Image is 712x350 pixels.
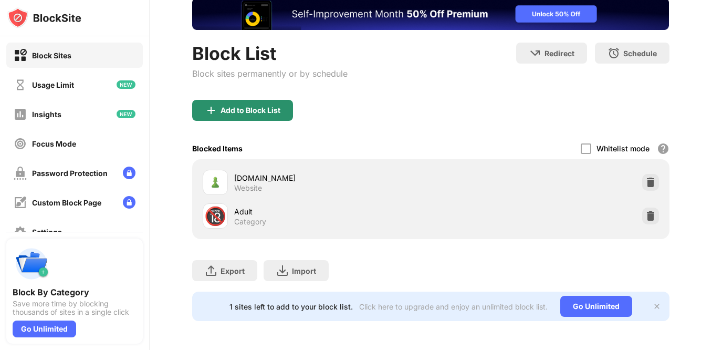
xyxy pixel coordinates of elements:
[32,51,71,60] div: Block Sites
[14,225,27,239] img: settings-off.svg
[623,49,657,58] div: Schedule
[32,198,101,207] div: Custom Block Page
[560,296,632,317] div: Go Unlimited
[14,49,27,62] img: block-on.svg
[117,110,135,118] img: new-icon.svg
[13,300,137,316] div: Save more time by blocking thousands of sites in a single click
[221,106,280,115] div: Add to Block List
[117,80,135,89] img: new-icon.svg
[32,110,61,119] div: Insights
[123,167,135,179] img: lock-menu.svg
[653,302,661,311] img: x-button.svg
[359,302,548,311] div: Click here to upgrade and enjoy an unlimited block list.
[32,228,62,236] div: Settings
[14,196,27,209] img: customize-block-page-off.svg
[192,43,348,64] div: Block List
[229,302,353,311] div: 1 sites left to add to your block list.
[14,137,27,150] img: focus-off.svg
[192,144,243,153] div: Blocked Items
[209,176,222,189] img: favicons
[13,245,50,283] img: push-categories.svg
[234,206,431,217] div: Adult
[13,321,76,337] div: Go Unlimited
[123,196,135,209] img: lock-menu.svg
[32,169,108,178] div: Password Protection
[234,217,266,227] div: Category
[596,144,650,153] div: Whitelist mode
[292,266,316,275] div: Import
[32,139,76,148] div: Focus Mode
[204,205,226,227] div: 🔞
[221,266,245,275] div: Export
[234,172,431,183] div: [DOMAIN_NAME]
[14,108,27,121] img: insights-off.svg
[32,80,74,89] div: Usage Limit
[192,68,348,79] div: Block sites permanently or by schedule
[545,49,574,58] div: Redirect
[14,78,27,91] img: time-usage-off.svg
[14,167,27,180] img: password-protection-off.svg
[234,183,262,193] div: Website
[13,287,137,297] div: Block By Category
[7,7,81,28] img: logo-blocksite.svg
